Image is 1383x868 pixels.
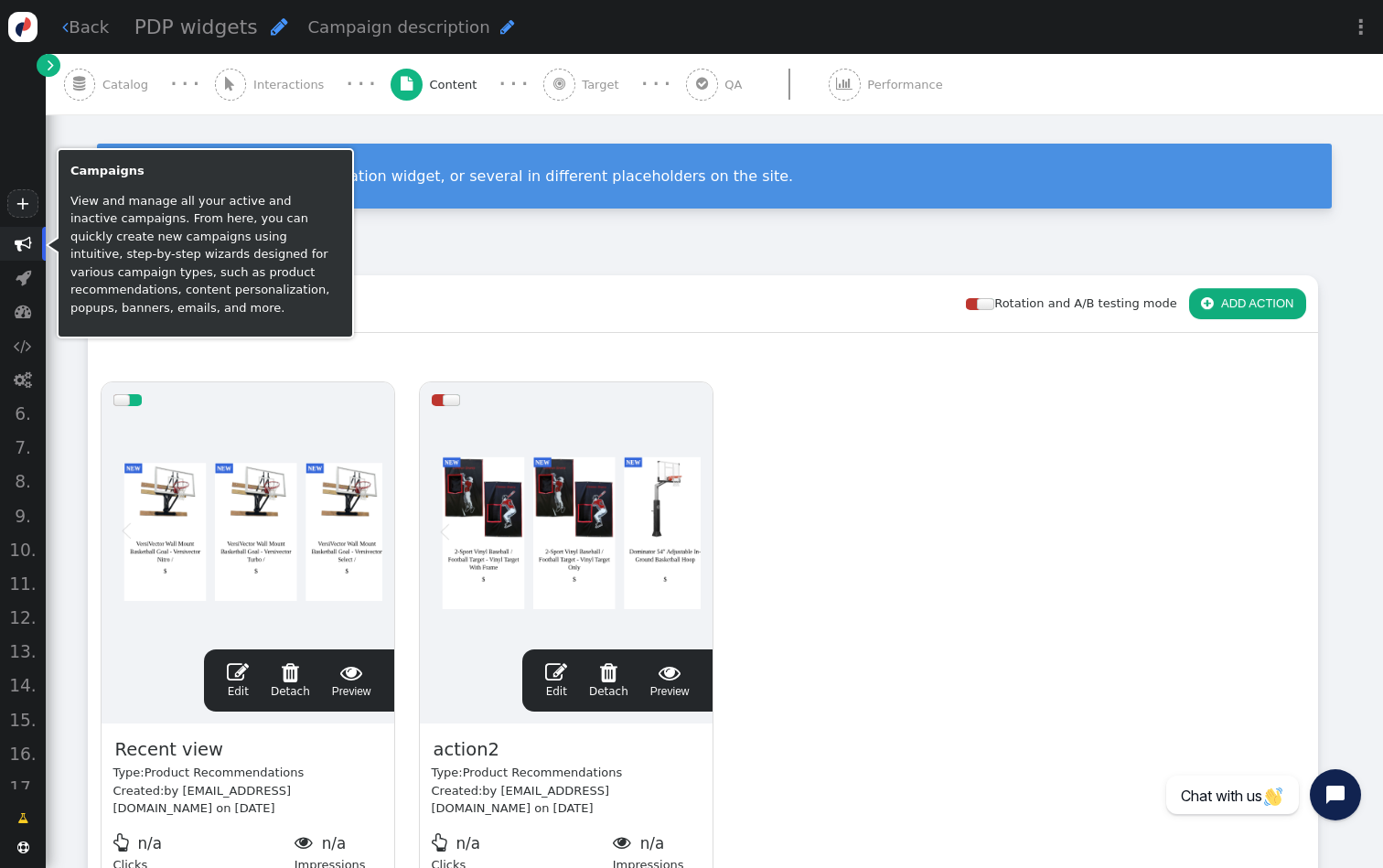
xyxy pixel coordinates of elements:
span: Product Recommendations [463,766,623,779]
span: Target [582,76,626,94]
a: Edit [545,661,567,700]
span:  [113,833,134,852]
a:  [5,803,40,834]
div: Type: [432,764,701,782]
a:  Content · · · [391,54,543,114]
span:  [14,338,32,355]
span:  [16,269,31,286]
div: · · · [171,73,199,96]
span:  [613,833,637,852]
a: Back [62,15,109,39]
span: by [EMAIL_ADDRESS][DOMAIN_NAME] on [DATE] [113,784,292,816]
a: Preview [332,661,371,700]
img: logo-icon.svg [8,12,38,42]
span:  [332,661,371,683]
span: PDP widgets [134,16,258,38]
p: View and manage all your active and inactive campaigns. From here, you can quickly create new cam... [70,192,340,317]
span: Catalog [102,76,155,94]
div: You can add single recommendation widget, or several in different placeholders on the site. [121,167,1308,185]
span:  [500,18,515,36]
span: Content [430,76,485,94]
span:  [553,77,565,91]
span: action2 [432,735,501,764]
span: Recent view [113,735,226,764]
b: Campaigns [70,164,145,177]
span: n/a [640,834,665,852]
div: Created: [432,782,701,818]
span:  [650,661,690,683]
div: · · · [347,73,375,96]
span:  [62,18,69,36]
span:  [227,661,249,683]
span: Preview [332,661,371,700]
span:  [432,833,453,852]
span:  [401,77,413,91]
a:  Target · · · [543,54,686,114]
a: + [7,189,38,218]
div: · · · [499,73,528,96]
span: Preview [650,661,690,700]
span: Detach [271,661,310,698]
span: n/a [137,834,162,852]
span:  [589,661,628,683]
a:  QA [686,54,829,114]
span:  [696,77,708,91]
a: Detach [589,661,628,700]
span:  [271,661,310,683]
a:  [37,54,59,77]
span:  [14,371,32,389]
span:  [73,77,85,91]
div: Type: [113,764,382,782]
a:  Catalog · · · [64,54,215,114]
a: Preview [650,661,690,700]
div: · · · [642,73,670,96]
a: Detach [271,661,310,700]
a: Edit [227,661,249,700]
span:  [17,841,29,853]
span:  [1201,296,1213,310]
span:  [225,77,235,91]
button: ADD ACTION [1189,288,1306,319]
span:  [48,56,54,74]
span: Campaign description [307,17,489,37]
span:  [545,661,567,683]
span:  [836,77,852,91]
span: n/a [456,834,480,852]
span:  [15,235,32,252]
a:  Performance [829,54,981,114]
div: Rotation and A/B testing mode [966,295,1189,313]
span: by [EMAIL_ADDRESS][DOMAIN_NAME] on [DATE] [432,784,610,816]
span: Detach [589,661,628,698]
span: Performance [867,76,949,94]
span: Interactions [253,76,331,94]
span: n/a [322,834,347,852]
a:  Interactions · · · [215,54,391,114]
span:  [17,809,28,828]
span:  [271,16,288,37]
span:  [15,303,32,320]
span: Product Recommendations [145,766,305,779]
span:  [295,833,318,852]
div: Created: [113,782,382,818]
span: QA [724,76,749,94]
